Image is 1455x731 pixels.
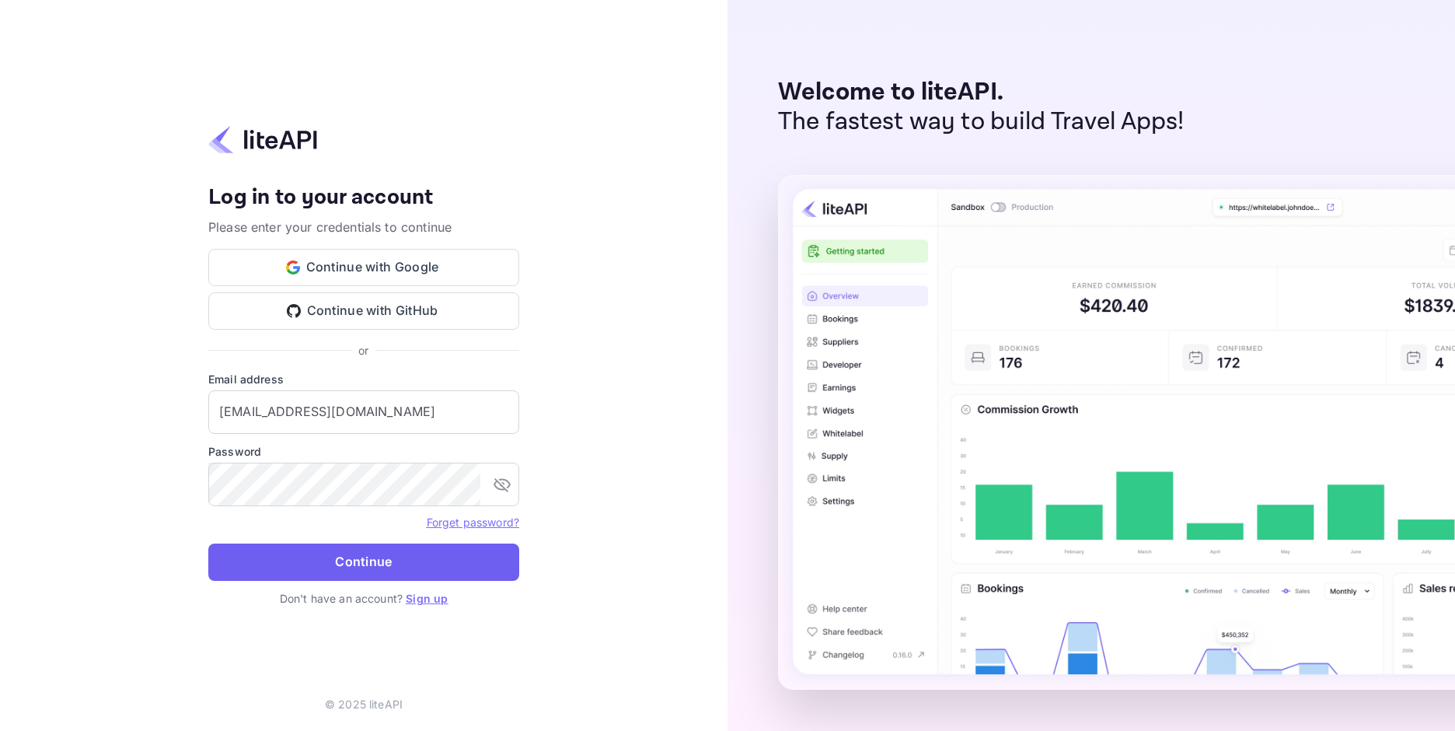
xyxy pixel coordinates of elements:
[325,696,403,712] p: © 2025 liteAPI
[208,292,519,330] button: Continue with GitHub
[208,249,519,286] button: Continue with Google
[406,592,448,605] a: Sign up
[208,590,519,607] p: Don't have an account?
[427,514,519,530] a: Forget password?
[358,342,368,359] p: or
[778,107,1185,137] p: The fastest way to build Travel Apps!
[208,544,519,581] button: Continue
[208,371,519,387] label: Email address
[208,124,317,155] img: liteapi
[427,516,519,529] a: Forget password?
[778,78,1185,107] p: Welcome to liteAPI.
[208,390,519,434] input: Enter your email address
[208,184,519,212] h4: Log in to your account
[208,218,519,236] p: Please enter your credentials to continue
[208,443,519,460] label: Password
[487,469,518,500] button: toggle password visibility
